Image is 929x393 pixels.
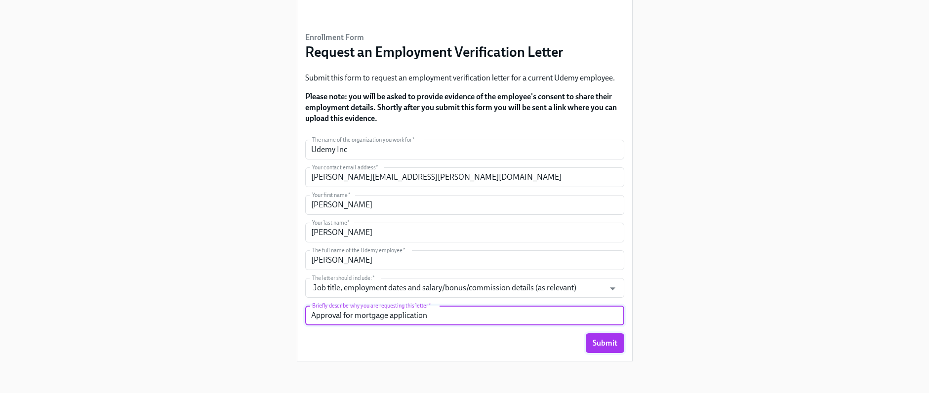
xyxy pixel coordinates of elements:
button: Submit [586,333,624,353]
button: Open [605,281,620,296]
strong: Please note: you will be asked to provide evidence of the employee's consent to share their emplo... [305,92,617,123]
span: Submit [593,338,617,348]
h3: Request an Employment Verification Letter [305,43,564,61]
p: Submit this form to request an employment verification letter for a current Udemy employee. [305,73,624,83]
h6: Enrollment Form [305,32,564,43]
